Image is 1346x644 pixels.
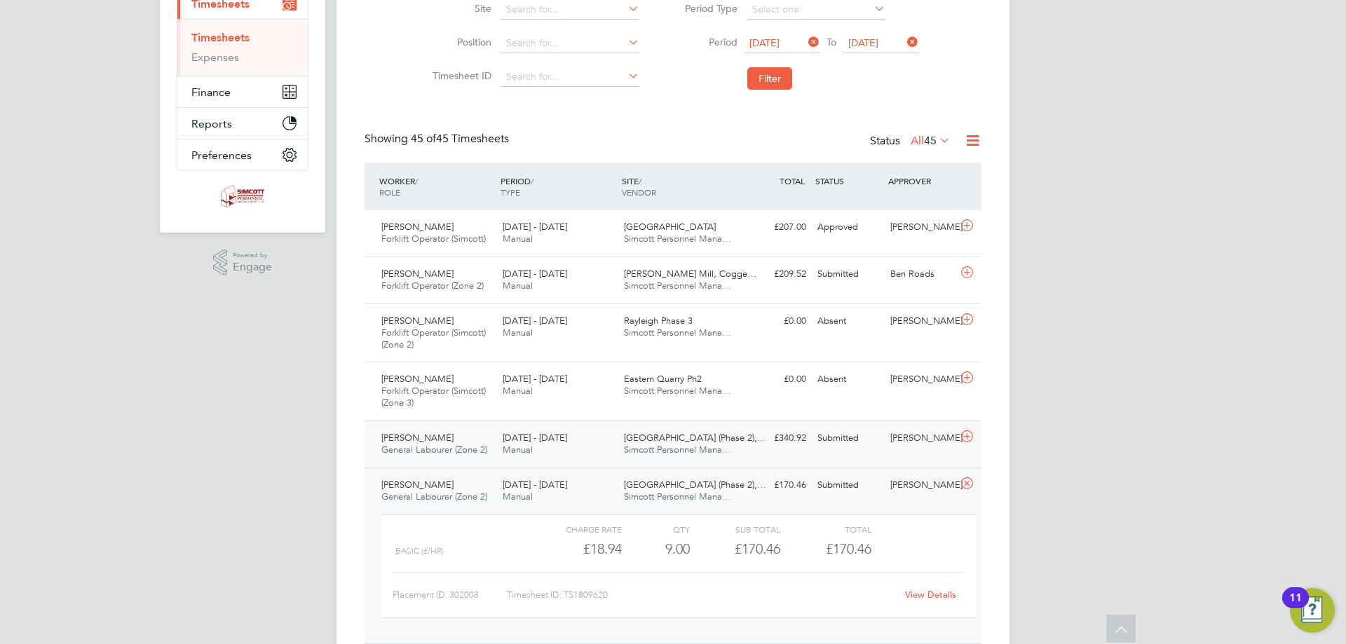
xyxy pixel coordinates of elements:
[507,584,896,606] div: Timesheet ID: TS1809620
[924,134,937,148] span: 45
[503,373,567,385] span: [DATE] - [DATE]
[191,117,232,130] span: Reports
[622,537,690,561] div: 9.00
[381,491,487,502] span: General Labourer (Zone 2)
[381,280,484,292] span: Forklift Operator (Zone 2)
[885,168,958,193] div: APPROVER
[365,132,512,146] div: Showing
[812,310,885,333] div: Absent
[503,491,533,502] span: Manual
[177,185,308,207] a: Go to home page
[501,34,639,53] input: Search for...
[381,444,487,455] span: General Labourer (Zone 2)
[379,186,400,198] span: ROLE
[885,263,958,286] div: Ben Roads
[177,76,308,107] button: Finance
[624,373,702,385] span: Eastern Quarry Ph2
[739,310,812,333] div: £0.00
[428,2,491,15] label: Site
[870,132,953,151] div: Status
[624,315,693,327] span: Rayleigh Phase 3
[674,36,737,48] label: Period
[848,36,878,49] span: [DATE]
[531,175,533,186] span: /
[624,327,731,338] span: Simcott Personnel Mana…
[191,31,250,44] a: Timesheets
[381,327,486,350] span: Forklift Operator (Simcott) (Zone 2)
[503,268,567,280] span: [DATE] - [DATE]
[885,216,958,239] div: [PERSON_NAME]
[812,474,885,497] div: Submitted
[1289,598,1302,616] div: 11
[503,221,567,233] span: [DATE] - [DATE]
[177,108,308,139] button: Reports
[624,491,731,502] span: Simcott Personnel Mana…
[639,175,641,186] span: /
[749,36,780,49] span: [DATE]
[393,584,507,606] div: Placement ID: 302008
[503,444,533,455] span: Manual
[381,385,486,409] span: Forklift Operator (Simcott) (Zone 3)
[213,249,273,276] a: Powered byEngage
[885,368,958,391] div: [PERSON_NAME]
[497,168,618,205] div: PERIOD
[503,233,533,245] span: Manual
[411,132,509,146] span: 45 Timesheets
[381,432,454,444] span: [PERSON_NAME]
[428,36,491,48] label: Position
[812,263,885,286] div: Submitted
[503,385,533,397] span: Manual
[376,168,497,205] div: WORKER
[739,427,812,450] div: £340.92
[233,261,272,273] span: Engage
[503,432,567,444] span: [DATE] - [DATE]
[503,280,533,292] span: Manual
[739,474,812,497] div: £170.46
[747,67,792,90] button: Filter
[381,221,454,233] span: [PERSON_NAME]
[177,19,308,76] div: Timesheets
[622,186,656,198] span: VENDOR
[812,368,885,391] div: Absent
[911,134,951,148] label: All
[395,546,444,556] span: Basic (£/HR)
[531,521,622,537] div: Charge rate
[1290,588,1335,633] button: Open Resource Center, 11 new notifications
[739,368,812,391] div: £0.00
[503,327,533,338] span: Manual
[739,263,812,286] div: £209.52
[618,168,740,205] div: SITE
[885,427,958,450] div: [PERSON_NAME]
[177,139,308,170] button: Preferences
[624,221,716,233] span: [GEOGRAPHIC_DATA]
[674,2,737,15] label: Period Type
[381,268,454,280] span: [PERSON_NAME]
[624,479,766,491] span: [GEOGRAPHIC_DATA] (Phase 2),…
[780,521,871,537] div: Total
[739,216,812,239] div: £207.00
[624,280,731,292] span: Simcott Personnel Mana…
[885,310,958,333] div: [PERSON_NAME]
[822,33,841,51] span: To
[812,168,885,193] div: STATUS
[624,444,731,455] span: Simcott Personnel Mana…
[381,479,454,491] span: [PERSON_NAME]
[503,479,567,491] span: [DATE] - [DATE]
[905,589,956,601] a: View Details
[690,521,780,537] div: Sub Total
[812,216,885,239] div: Approved
[624,233,731,245] span: Simcott Personnel Mana…
[624,385,731,397] span: Simcott Personnel Mana…
[381,373,454,385] span: [PERSON_NAME]
[411,132,436,146] span: 45 of
[780,175,805,186] span: TOTAL
[191,50,239,64] a: Expenses
[381,233,486,245] span: Forklift Operator (Simcott)
[503,315,567,327] span: [DATE] - [DATE]
[690,537,780,561] div: £170.46
[191,149,252,162] span: Preferences
[415,175,418,186] span: /
[531,537,622,561] div: £18.94
[501,67,639,87] input: Search for...
[233,249,272,261] span: Powered by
